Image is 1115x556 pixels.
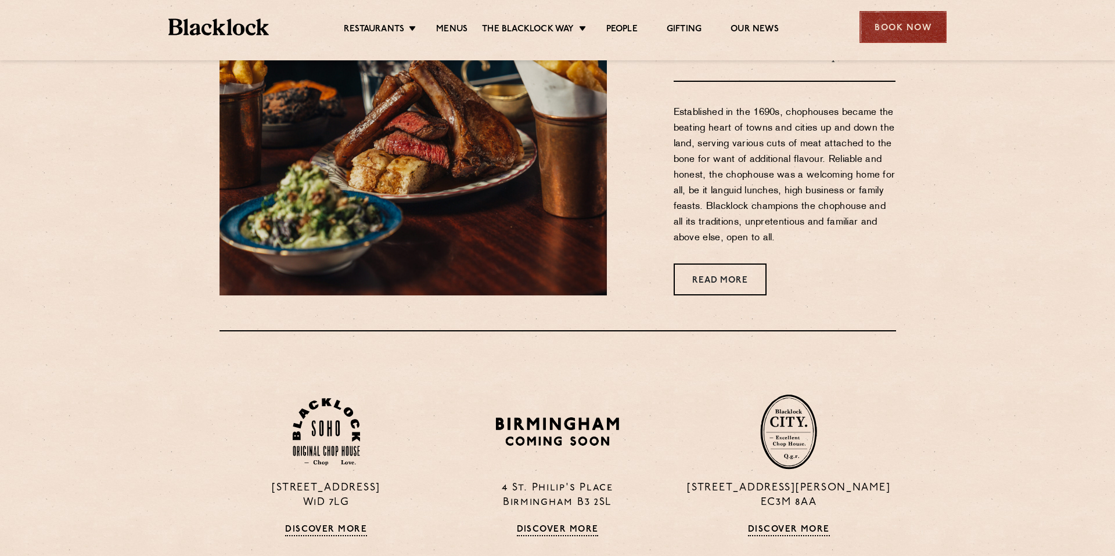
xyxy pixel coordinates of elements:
p: Established in the 1690s, chophouses became the beating heart of towns and cities up and down the... [674,105,896,246]
a: Gifting [667,24,702,37]
a: People [606,24,638,37]
img: City-stamp-default.svg [760,394,817,470]
img: BIRMINGHAM-P22_-e1747915156957.png [494,413,622,450]
div: Book Now [859,11,947,43]
a: Read More [674,263,767,295]
a: Discover More [748,525,830,536]
p: [STREET_ADDRESS] W1D 7LG [220,481,433,510]
a: Discover More [517,525,599,536]
a: Discover More [285,525,367,536]
img: Soho-stamp-default.svg [293,398,360,466]
img: BL_Textured_Logo-footer-cropped.svg [168,19,269,35]
p: 4 St. Philip's Place Birmingham B3 2SL [451,481,664,510]
p: [STREET_ADDRESS][PERSON_NAME] EC3M 8AA [682,481,895,510]
a: Restaurants [344,24,404,37]
a: Our News [731,24,779,37]
a: The Blacklock Way [482,24,574,37]
a: Menus [436,24,467,37]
